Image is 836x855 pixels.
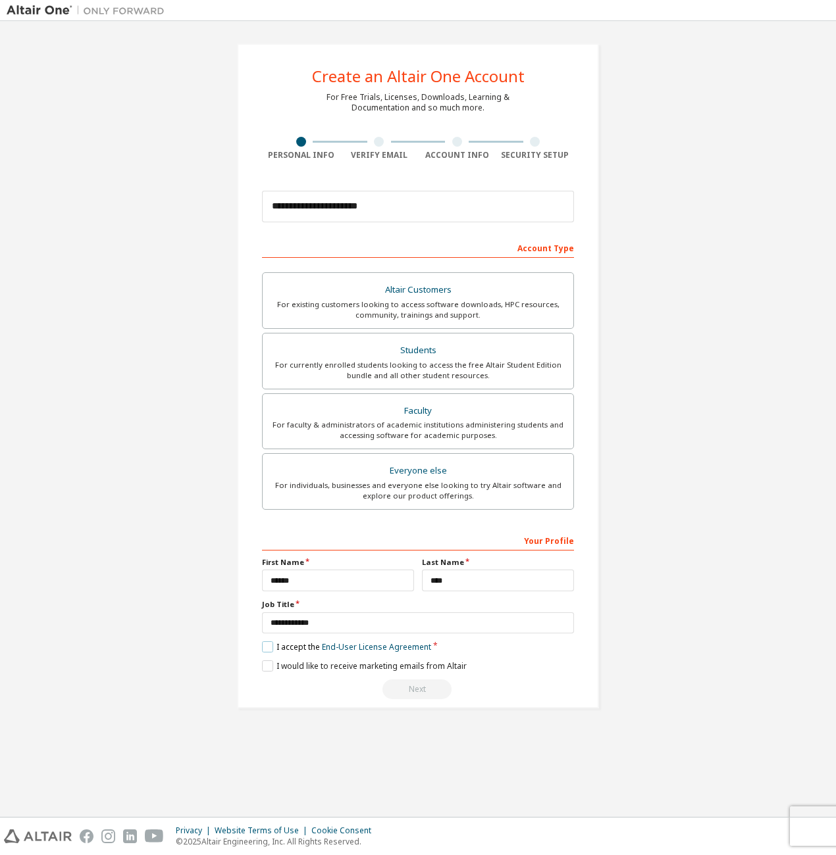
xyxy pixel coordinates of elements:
[271,462,565,480] div: Everyone else
[271,402,565,420] div: Faculty
[176,825,215,836] div: Privacy
[262,557,414,568] label: First Name
[496,150,575,160] div: Security Setup
[215,825,311,836] div: Website Terms of Use
[262,237,574,258] div: Account Type
[312,68,525,84] div: Create an Altair One Account
[262,641,431,652] label: I accept the
[262,660,467,672] label: I would like to receive marketing emails from Altair
[4,829,72,843] img: altair_logo.svg
[311,825,379,836] div: Cookie Consent
[145,829,164,843] img: youtube.svg
[271,281,565,299] div: Altair Customers
[418,150,496,160] div: Account Info
[422,557,574,568] label: Last Name
[262,150,340,160] div: Personal Info
[322,641,431,652] a: End-User License Agreement
[271,420,565,441] div: For faculty & administrators of academic institutions administering students and accessing softwa...
[271,360,565,381] div: For currently enrolled students looking to access the free Altair Student Edition bundle and all ...
[262,529,574,550] div: Your Profile
[262,599,574,610] label: Job Title
[271,480,565,501] div: For individuals, businesses and everyone else looking to try Altair software and explore our prod...
[123,829,137,843] img: linkedin.svg
[327,92,509,113] div: For Free Trials, Licenses, Downloads, Learning & Documentation and so much more.
[80,829,93,843] img: facebook.svg
[176,836,379,847] p: © 2025 Altair Engineering, Inc. All Rights Reserved.
[271,299,565,320] div: For existing customers looking to access software downloads, HPC resources, community, trainings ...
[271,341,565,360] div: Students
[262,679,574,699] div: Read and acccept EULA to continue
[340,150,419,160] div: Verify Email
[7,4,171,17] img: Altair One
[101,829,115,843] img: instagram.svg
